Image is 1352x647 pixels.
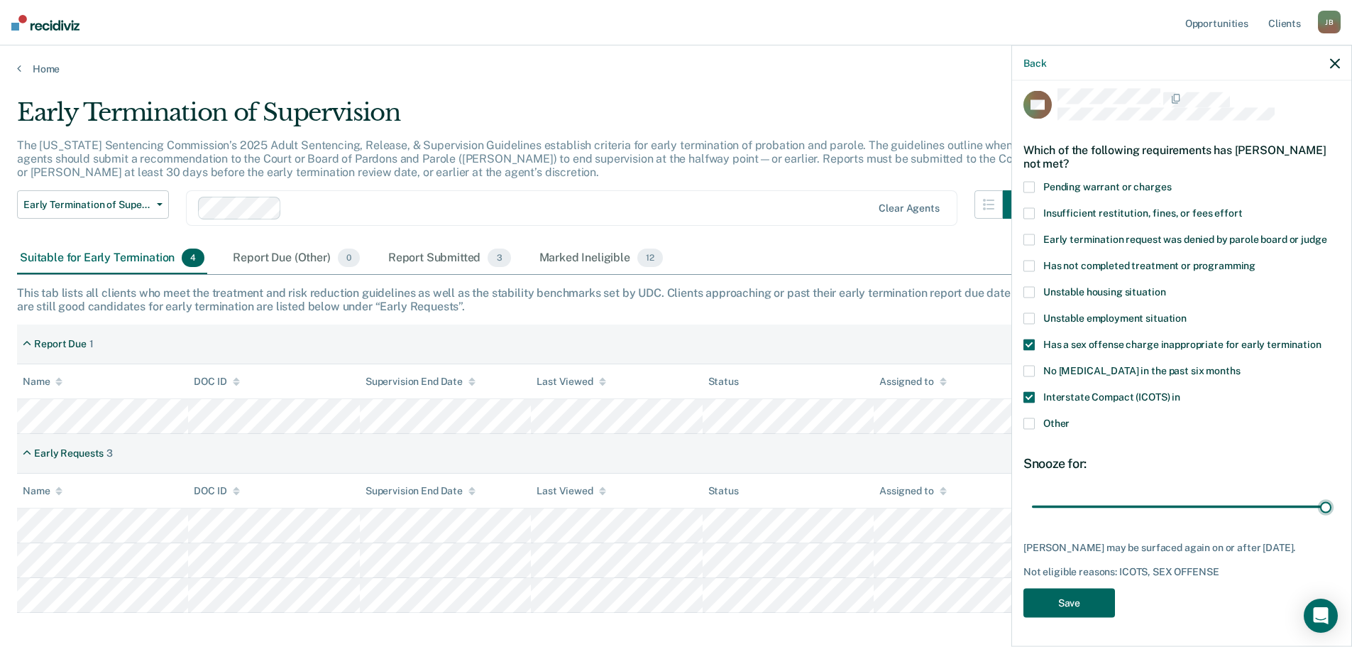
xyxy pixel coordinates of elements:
span: Has not completed treatment or programming [1043,260,1255,271]
span: Early Termination of Supervision [23,199,151,211]
span: 12 [637,249,663,267]
div: Assigned to [879,485,946,497]
span: Unstable employment situation [1043,312,1187,324]
div: 3 [106,447,113,460]
div: Report Submitted [385,243,514,274]
div: This tab lists all clients who meet the treatment and risk reduction guidelines as well as the st... [17,286,1335,313]
div: 1 [89,338,94,350]
div: Not eligible reasons: ICOTS, SEX OFFENSE [1023,565,1340,577]
span: 0 [338,249,360,267]
span: Interstate Compact (ICOTS) in [1043,391,1180,403]
div: Which of the following requirements has [PERSON_NAME] not met? [1023,132,1340,182]
div: Early Termination of Supervision [17,98,1031,138]
span: Insufficient restitution, fines, or fees effort [1043,207,1242,219]
span: Unstable housing situation [1043,286,1165,298]
div: Name [23,485,62,497]
span: Early termination request was denied by parole board or judge [1043,234,1326,245]
div: J B [1318,11,1341,33]
div: Last Viewed [537,376,605,388]
div: Open Intercom Messenger [1304,599,1338,633]
div: Report Due [34,338,87,350]
div: Last Viewed [537,485,605,497]
div: Marked Ineligible [537,243,666,274]
span: 3 [488,249,510,267]
span: 4 [182,249,204,267]
div: Status [708,485,739,497]
div: Assigned to [879,376,946,388]
div: DOC ID [194,376,239,388]
div: Supervision End Date [366,376,476,388]
div: Suitable for Early Termination [17,243,207,274]
div: Clear agents [879,202,939,214]
span: Other [1043,418,1070,429]
button: Save [1023,589,1115,618]
img: Recidiviz [11,15,79,31]
div: Report Due (Other) [230,243,362,274]
span: Has a sex offense charge inappropriate for early termination [1043,339,1321,350]
div: Early Requests [34,447,104,460]
p: The [US_STATE] Sentencing Commission’s 2025 Adult Sentencing, Release, & Supervision Guidelines e... [17,138,1027,179]
div: Supervision End Date [366,485,476,497]
div: Name [23,376,62,388]
div: DOC ID [194,485,239,497]
button: Back [1023,57,1046,69]
div: [PERSON_NAME] may be surfaced again on or after [DATE]. [1023,542,1340,554]
div: Status [708,376,739,388]
span: Pending warrant or charges [1043,181,1171,192]
span: No [MEDICAL_DATA] in the past six months [1043,365,1240,376]
div: Snooze for: [1023,456,1340,472]
a: Home [17,62,1335,75]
